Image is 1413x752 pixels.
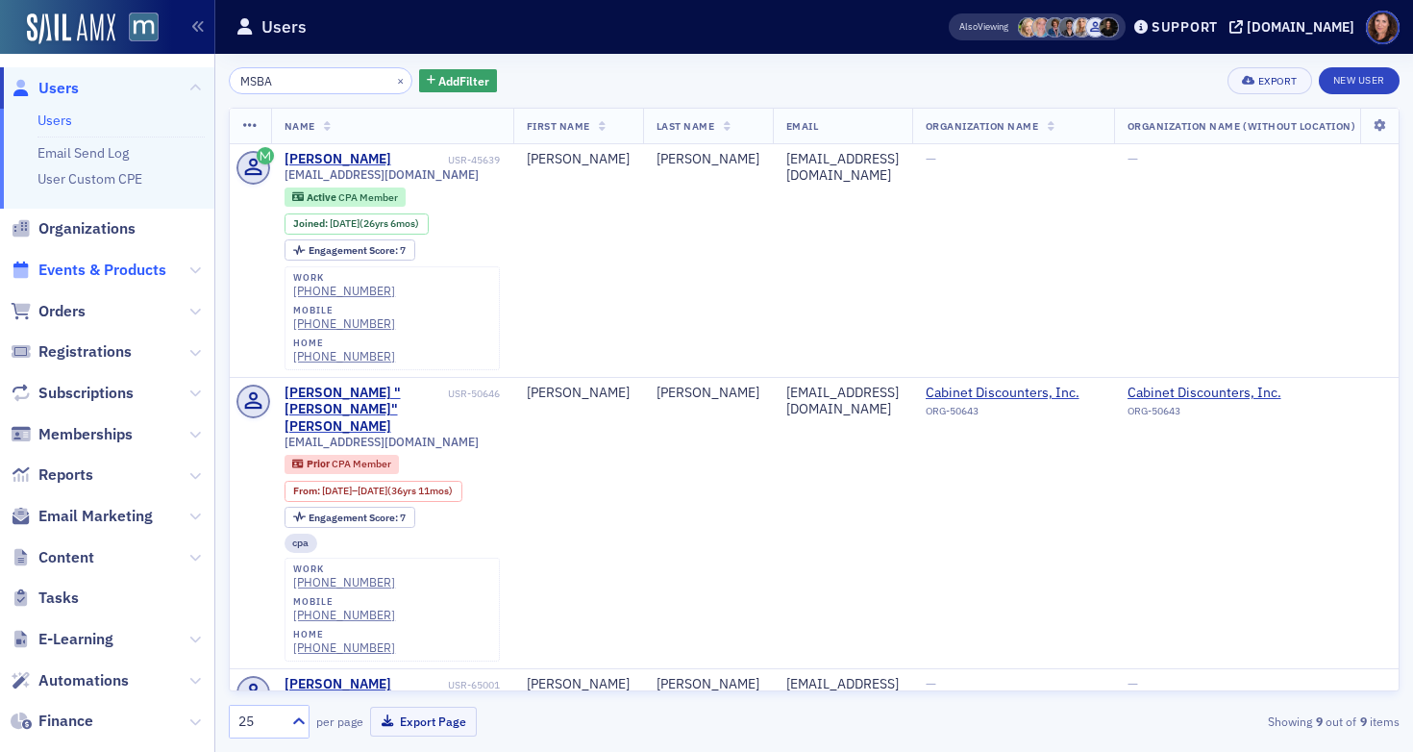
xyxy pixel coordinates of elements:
[38,588,79,609] span: Tasks
[392,71,409,88] button: ×
[316,713,363,730] label: per page
[330,216,359,230] span: [DATE]
[38,547,94,568] span: Content
[293,349,395,363] a: [PHONE_NUMBER]
[293,272,395,284] div: work
[293,485,322,497] span: From :
[959,20,1008,34] span: Viewing
[11,341,132,363] a: Registrations
[38,260,166,281] span: Events & Products
[1128,119,1356,133] span: Organization Name (Without Location)
[1227,67,1311,94] button: Export
[307,190,338,204] span: Active
[115,13,159,45] a: View Homepage
[292,190,397,203] a: Active CPA Member
[394,679,500,691] div: USR-65001
[1312,713,1326,730] strong: 9
[229,67,412,94] input: Search…
[657,676,759,693] div: [PERSON_NAME]
[1045,17,1065,38] span: Chris Dougherty
[293,305,395,316] div: mobile
[1366,11,1400,44] span: Profile
[1258,76,1298,87] div: Export
[293,575,395,589] a: [PHONE_NUMBER]
[322,485,453,497] div: – (36yrs 11mos)
[322,484,352,497] span: [DATE]
[38,629,113,650] span: E-Learning
[37,144,129,162] a: Email Send Log
[38,383,134,404] span: Subscriptions
[926,150,936,167] span: —
[438,72,489,89] span: Add Filter
[1031,17,1052,38] span: Dee Sullivan
[657,119,715,133] span: Last Name
[293,217,330,230] span: Joined :
[285,239,415,261] div: Engagement Score: 7
[27,13,115,44] img: SailAMX
[1018,17,1038,38] span: Rebekah Olson
[448,388,500,400] div: USR-50646
[309,511,400,524] span: Engagement Score :
[37,112,72,129] a: Users
[926,385,1101,402] a: Cabinet Discounters, Inc.
[292,458,390,470] a: Prior CPA Member
[285,676,391,693] a: [PERSON_NAME]
[11,218,136,239] a: Organizations
[309,513,406,523] div: 7
[11,547,94,568] a: Content
[1128,675,1138,692] span: —
[1247,18,1354,36] div: [DOMAIN_NAME]
[293,284,395,298] a: [PHONE_NUMBER]
[1023,713,1400,730] div: Showing out of items
[11,506,153,527] a: Email Marketing
[309,245,406,256] div: 7
[358,484,387,497] span: [DATE]
[332,457,391,470] span: CPA Member
[38,341,132,363] span: Registrations
[285,481,462,502] div: From: 1986-07-01 00:00:00
[261,15,307,38] h1: Users
[1356,713,1370,730] strong: 9
[959,20,978,33] div: Also
[38,78,79,99] span: Users
[38,670,129,691] span: Automations
[926,119,1039,133] span: Organization Name
[926,405,1101,424] div: ORG-50643
[657,385,759,402] div: [PERSON_NAME]
[293,316,395,331] a: [PHONE_NUMBER]
[293,608,395,622] a: [PHONE_NUMBER]
[293,596,395,608] div: mobile
[926,675,936,692] span: —
[38,711,93,732] span: Finance
[285,435,479,449] span: [EMAIL_ADDRESS][DOMAIN_NAME]
[786,151,899,185] div: [EMAIL_ADDRESS][DOMAIN_NAME]
[129,13,159,42] img: SailAMX
[338,190,398,204] span: CPA Member
[1229,20,1361,34] button: [DOMAIN_NAME]
[285,213,429,235] div: Joined: 1999-03-05 00:00:00
[285,507,415,528] div: Engagement Score: 7
[1058,17,1078,38] span: Mary Beth Halpern
[527,385,630,402] div: [PERSON_NAME]
[285,151,391,168] div: [PERSON_NAME]
[1072,17,1092,38] span: Emily Trott
[11,301,86,322] a: Orders
[527,151,630,168] div: [PERSON_NAME]
[285,385,445,436] a: [PERSON_NAME] "[PERSON_NAME]" [PERSON_NAME]
[293,640,395,655] a: [PHONE_NUMBER]
[238,712,281,732] div: 25
[11,711,93,732] a: Finance
[37,170,142,188] a: User Custom CPE
[1099,17,1119,38] span: Lauren McDonough
[527,676,630,693] div: [PERSON_NAME]
[11,670,129,691] a: Automations
[786,676,899,710] div: [EMAIL_ADDRESS][DOMAIN_NAME]
[285,534,318,553] div: cpa
[657,151,759,168] div: [PERSON_NAME]
[38,218,136,239] span: Organizations
[1128,385,1302,402] a: Cabinet Discounters, Inc.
